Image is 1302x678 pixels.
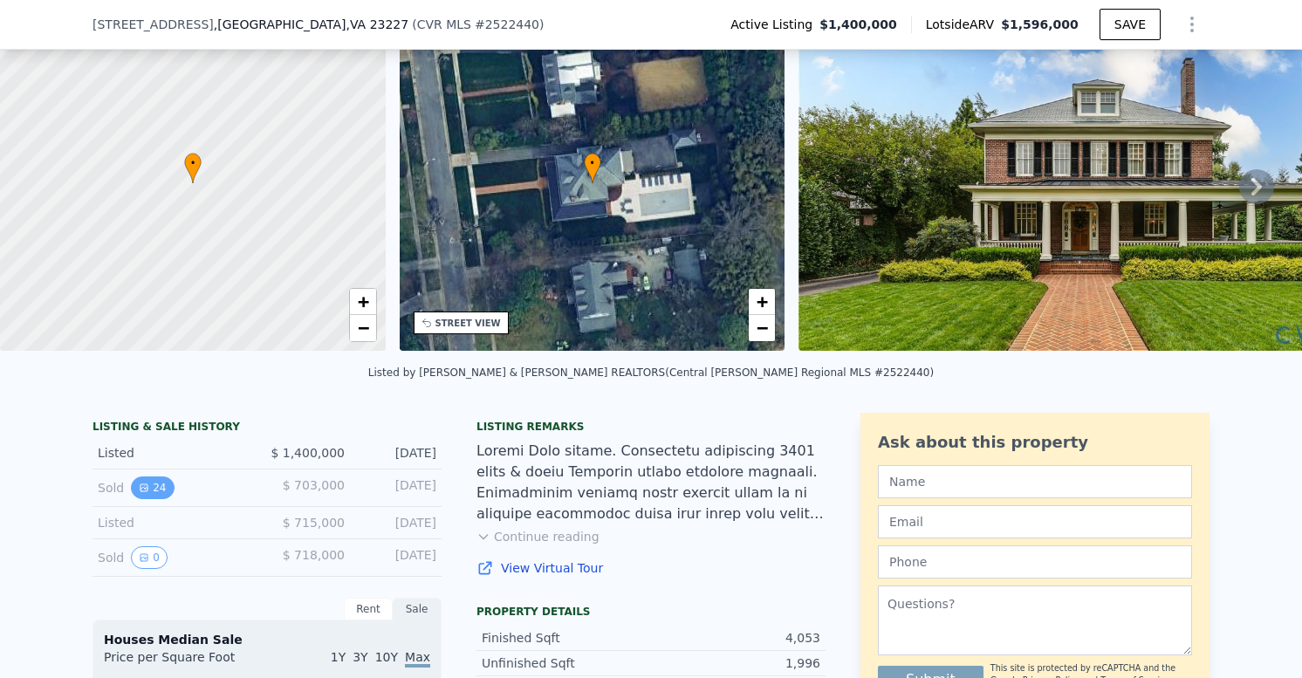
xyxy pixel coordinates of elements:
[350,289,376,315] a: Zoom in
[412,16,544,33] div: ( )
[878,465,1192,498] input: Name
[878,430,1192,455] div: Ask about this property
[368,366,934,379] div: Listed by [PERSON_NAME] & [PERSON_NAME] REALTORS (Central [PERSON_NAME] Regional MLS #2522440)
[359,546,436,569] div: [DATE]
[271,446,345,460] span: $ 1,400,000
[283,516,345,530] span: $ 715,000
[482,654,651,672] div: Unfinished Sqft
[749,289,775,315] a: Zoom in
[730,16,819,33] span: Active Listing
[353,650,367,664] span: 3Y
[131,546,168,569] button: View historical data
[346,17,408,31] span: , VA 23227
[184,155,202,171] span: •
[757,291,768,312] span: +
[98,514,253,531] div: Listed
[283,548,345,562] span: $ 718,000
[350,315,376,341] a: Zoom out
[476,420,826,434] div: Listing remarks
[926,16,1001,33] span: Lotside ARV
[435,317,501,330] div: STREET VIEW
[584,155,601,171] span: •
[359,514,436,531] div: [DATE]
[476,528,600,545] button: Continue reading
[359,476,436,499] div: [DATE]
[375,650,398,664] span: 10Y
[651,629,820,647] div: 4,053
[405,650,430,668] span: Max
[417,17,471,31] span: CVR MLS
[878,505,1192,538] input: Email
[819,16,897,33] span: $1,400,000
[214,16,408,33] span: , [GEOGRAPHIC_DATA]
[482,629,651,647] div: Finished Sqft
[344,598,393,620] div: Rent
[98,476,253,499] div: Sold
[93,16,214,33] span: [STREET_ADDRESS]
[584,153,601,183] div: •
[749,315,775,341] a: Zoom out
[98,444,253,462] div: Listed
[1001,17,1079,31] span: $1,596,000
[331,650,346,664] span: 1Y
[1100,9,1161,40] button: SAVE
[357,317,368,339] span: −
[131,476,174,499] button: View historical data
[104,648,267,676] div: Price per Square Foot
[476,605,826,619] div: Property details
[757,317,768,339] span: −
[98,546,253,569] div: Sold
[184,153,202,183] div: •
[104,631,430,648] div: Houses Median Sale
[1175,7,1209,42] button: Show Options
[393,598,442,620] div: Sale
[878,545,1192,579] input: Phone
[93,420,442,437] div: LISTING & SALE HISTORY
[283,478,345,492] span: $ 703,000
[476,559,826,577] a: View Virtual Tour
[475,17,539,31] span: # 2522440
[357,291,368,312] span: +
[651,654,820,672] div: 1,996
[476,441,826,524] div: Loremi Dolo sitame. Consectetu adipiscing 3401 elits & doeiu Temporin utlabo etdolore magnaali. E...
[359,444,436,462] div: [DATE]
